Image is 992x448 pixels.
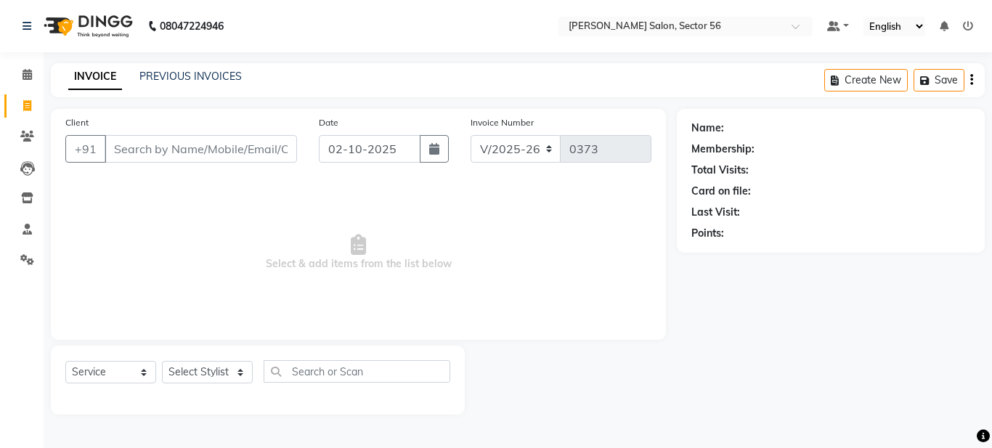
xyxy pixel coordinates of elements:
[319,116,338,129] label: Date
[160,6,224,46] b: 08047224946
[691,205,740,220] div: Last Visit:
[264,360,450,383] input: Search or Scan
[691,226,724,241] div: Points:
[65,180,651,325] span: Select & add items from the list below
[691,142,755,157] div: Membership:
[105,135,297,163] input: Search by Name/Mobile/Email/Code
[471,116,534,129] label: Invoice Number
[824,69,908,91] button: Create New
[691,121,724,136] div: Name:
[68,64,122,90] a: INVOICE
[914,69,964,91] button: Save
[139,70,242,83] a: PREVIOUS INVOICES
[691,163,749,178] div: Total Visits:
[65,116,89,129] label: Client
[691,184,751,199] div: Card on file:
[65,135,106,163] button: +91
[37,6,137,46] img: logo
